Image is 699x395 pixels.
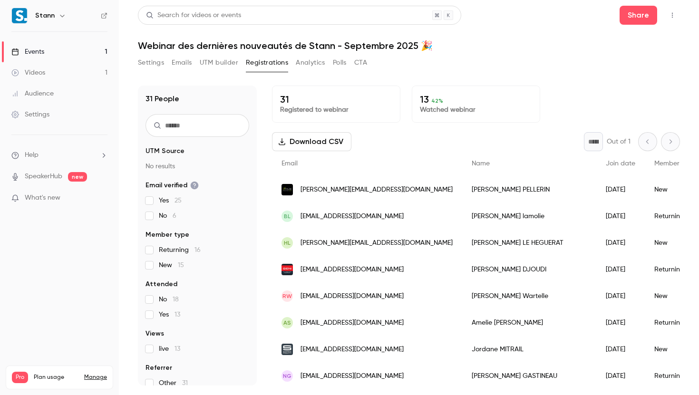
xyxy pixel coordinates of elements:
div: Search for videos or events [146,10,241,20]
span: [EMAIL_ADDRESS][DOMAIN_NAME] [301,318,404,328]
div: Settings [11,110,49,119]
div: [PERSON_NAME] GASTINEAU [462,363,596,389]
div: Jordane MITRAIL [462,336,596,363]
span: What's new [25,193,60,203]
button: Settings [138,55,164,70]
div: Events [11,47,44,57]
span: [EMAIL_ADDRESS][DOMAIN_NAME] [301,212,404,222]
span: Other [159,378,188,388]
span: Join date [606,160,635,167]
div: [DATE] [596,230,645,256]
span: [EMAIL_ADDRESS][DOMAIN_NAME] [301,265,404,275]
span: Yes [159,310,180,319]
span: Yes [159,196,182,205]
span: Member type [146,230,189,240]
span: [EMAIL_ADDRESS][DOMAIN_NAME] [301,291,404,301]
span: Attended [146,279,177,289]
span: [PERSON_NAME][EMAIL_ADDRESS][DOMAIN_NAME] [301,238,453,248]
button: Share [620,6,657,25]
span: 6 [173,212,176,219]
img: Stann [12,8,27,23]
p: Watched webinar [420,105,532,115]
span: Help [25,150,39,160]
span: 31 [182,380,188,386]
h1: Webinar des dernières nouveautés de Stann - Septembre 2025 🎉 [138,40,680,51]
span: Email [282,160,298,167]
span: Member type [654,160,695,167]
section: facet-groups [146,146,249,388]
div: [PERSON_NAME] lamolie [462,203,596,230]
div: [DATE] [596,176,645,203]
span: HL [284,239,291,247]
span: No [159,295,179,304]
div: Videos [11,68,45,77]
div: [PERSON_NAME] PELLERIN [462,176,596,203]
div: [PERSON_NAME] LE HEGUERAT [462,230,596,256]
button: Analytics [296,55,325,70]
li: help-dropdown-opener [11,150,107,160]
p: No results [146,162,249,171]
div: Audience [11,89,54,98]
button: UTM builder [200,55,238,70]
span: 15 [178,262,184,269]
span: Email verified [146,181,199,190]
span: RW [282,292,292,300]
span: [PERSON_NAME][EMAIL_ADDRESS][DOMAIN_NAME] [301,185,453,195]
img: seni.fr [282,264,293,275]
div: [DATE] [596,363,645,389]
button: Download CSV [272,132,351,151]
span: 13 [175,311,180,318]
p: Registered to webinar [280,105,392,115]
h1: 31 People [146,93,179,105]
span: Pro [12,372,28,383]
p: Out of 1 [607,137,631,146]
img: xpulse.fr [282,184,293,195]
span: Name [472,160,490,167]
span: 25 [175,197,182,204]
a: Manage [84,374,107,381]
button: CTA [354,55,367,70]
div: [DATE] [596,283,645,309]
span: 16 [194,247,201,253]
div: [DATE] [596,336,645,363]
span: Plan usage [34,374,78,381]
div: [PERSON_NAME] Wartelle [462,283,596,309]
span: NG [283,372,291,380]
span: Views [146,329,164,338]
button: Polls [333,55,347,70]
div: [DATE] [596,203,645,230]
div: [PERSON_NAME] DJOUDI [462,256,596,283]
span: No [159,211,176,221]
span: new [68,172,87,182]
div: [DATE] [596,309,645,336]
span: [EMAIL_ADDRESS][DOMAIN_NAME] [301,345,404,355]
button: Registrations [246,55,288,70]
p: 31 [280,94,392,105]
span: 18 [173,296,179,303]
button: Emails [172,55,192,70]
a: SpeakerHub [25,172,62,182]
span: Referrer [146,363,172,373]
p: 13 [420,94,532,105]
span: [EMAIL_ADDRESS][DOMAIN_NAME] [301,371,404,381]
div: [DATE] [596,256,645,283]
span: live [159,344,180,354]
span: 42 % [431,97,443,104]
iframe: Noticeable Trigger [96,194,107,202]
img: samsic.fr [282,344,293,355]
span: bl [284,212,291,221]
h6: Stann [35,11,55,20]
span: New [159,260,184,270]
span: UTM Source [146,146,184,156]
span: AS [283,318,291,327]
span: 13 [175,346,180,352]
div: Amelie [PERSON_NAME] [462,309,596,336]
span: Returning [159,245,201,255]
